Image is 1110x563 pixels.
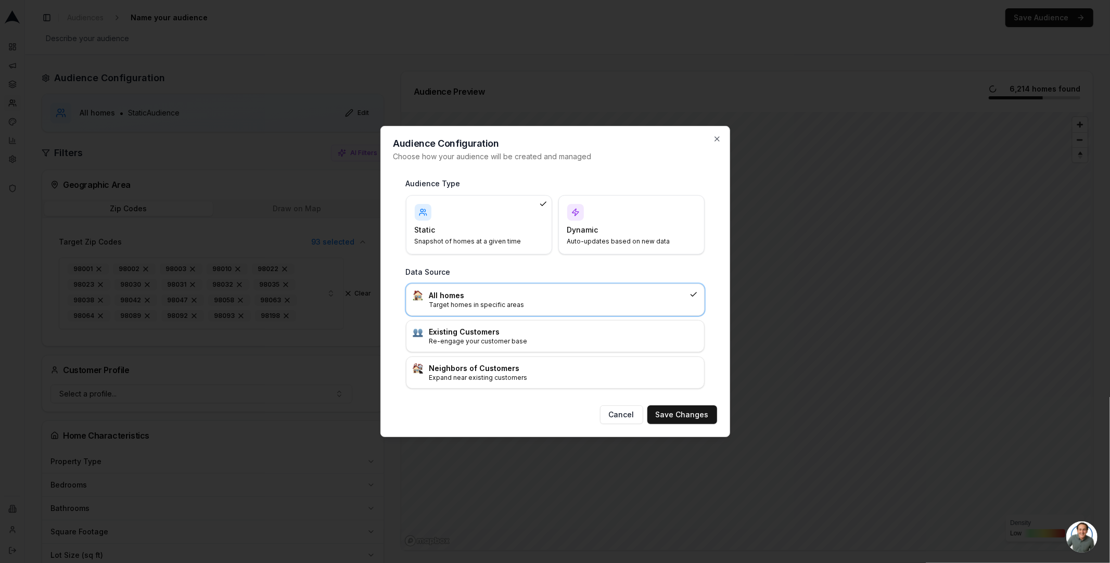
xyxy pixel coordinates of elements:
[429,301,685,309] p: Target homes in specific areas
[406,178,705,189] h3: Audience Type
[413,327,423,337] img: :busts_in_silhouette:
[429,363,698,374] h3: Neighbors of Customers
[567,237,683,246] p: Auto-updates based on new data
[413,290,423,301] img: :house:
[600,405,643,424] button: Cancel
[406,320,705,352] div: :busts_in_silhouette:Existing CustomersRe-engage your customer base
[429,374,698,382] p: Expand near existing customers
[558,195,705,254] div: DynamicAuto-updates based on new data
[406,195,552,254] div: StaticSnapshot of homes at a given time
[429,290,685,301] h3: All homes
[406,356,705,389] div: :house_buildings:Neighbors of CustomersExpand near existing customers
[567,225,683,235] h4: Dynamic
[429,337,698,346] p: Re-engage your customer base
[415,237,531,246] p: Snapshot of homes at a given time
[429,327,698,337] h3: Existing Customers
[406,284,705,316] div: :house:All homesTarget homes in specific areas
[393,151,717,162] p: Choose how your audience will be created and managed
[415,225,531,235] h4: Static
[406,267,705,277] h3: Data Source
[647,405,717,424] button: Save Changes
[413,363,423,374] img: :house_buildings:
[393,139,717,148] h2: Audience Configuration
